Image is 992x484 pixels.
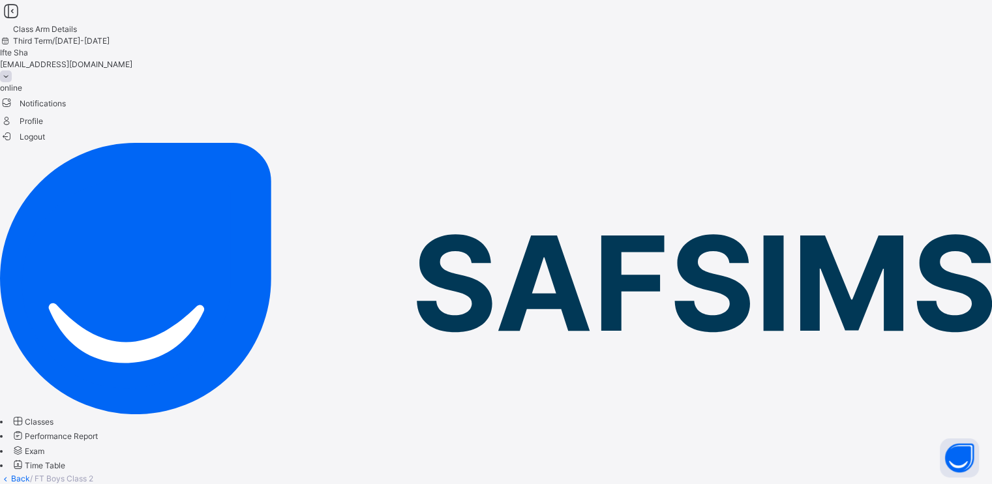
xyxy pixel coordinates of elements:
span: Exam [25,446,44,456]
a: Time Table [11,461,65,470]
a: Classes [11,417,53,427]
a: Performance Report [11,431,98,441]
button: Open asap [940,438,979,477]
a: Back [11,474,30,483]
a: Exam [11,446,44,456]
span: Performance Report [25,431,98,441]
span: Time Table [25,461,65,470]
span: / FT Boys Class 2 [30,474,93,483]
span: Class Arm Details [13,24,77,34]
span: Classes [25,417,53,427]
